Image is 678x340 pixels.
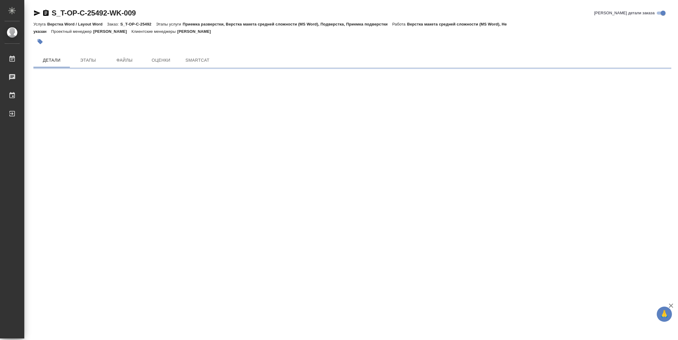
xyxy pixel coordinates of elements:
[183,57,212,64] span: SmartCat
[120,22,156,26] p: S_T-OP-C-25492
[107,22,120,26] p: Заказ:
[132,29,177,34] p: Клиентские менеджеры
[392,22,407,26] p: Работа
[594,10,655,16] span: [PERSON_NAME] детали заказа
[47,22,107,26] p: Верстка Word / Layout Word
[51,29,93,34] p: Проектный менеджер
[146,57,176,64] span: Оценки
[183,22,392,26] p: Приемка разверстки, Верстка макета средней сложности (MS Word), Подверстка, Приемка подверстки
[93,29,132,34] p: [PERSON_NAME]
[156,22,183,26] p: Этапы услуги
[33,35,47,48] button: Добавить тэг
[37,57,66,64] span: Детали
[52,9,136,17] a: S_T-OP-C-25492-WK-009
[33,22,47,26] p: Услуга
[33,9,41,17] button: Скопировать ссылку для ЯМессенджера
[74,57,103,64] span: Этапы
[177,29,215,34] p: [PERSON_NAME]
[657,307,672,322] button: 🙏
[110,57,139,64] span: Файлы
[659,308,669,321] span: 🙏
[42,9,50,17] button: Скопировать ссылку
